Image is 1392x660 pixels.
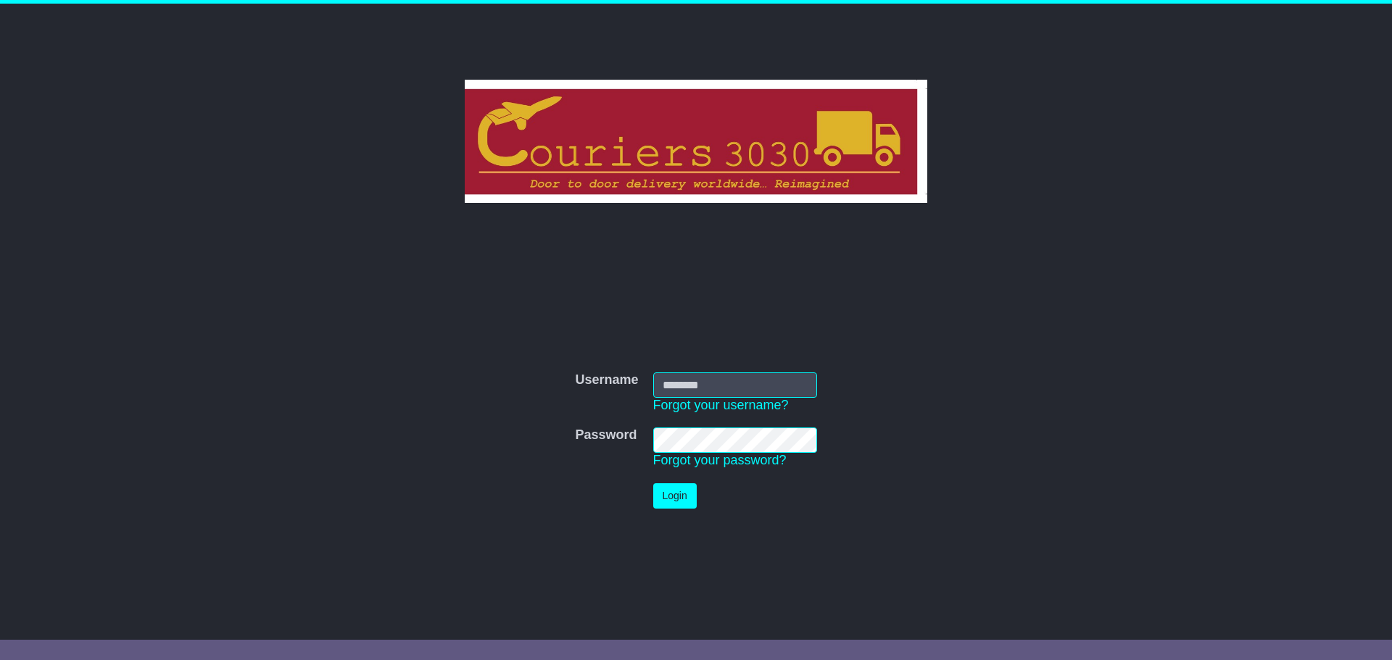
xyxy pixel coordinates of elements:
label: Username [575,372,638,388]
label: Password [575,427,637,443]
a: Forgot your username? [653,398,789,412]
img: Couriers 3030 [465,80,928,203]
button: Login [653,483,697,509]
a: Forgot your password? [653,453,787,467]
